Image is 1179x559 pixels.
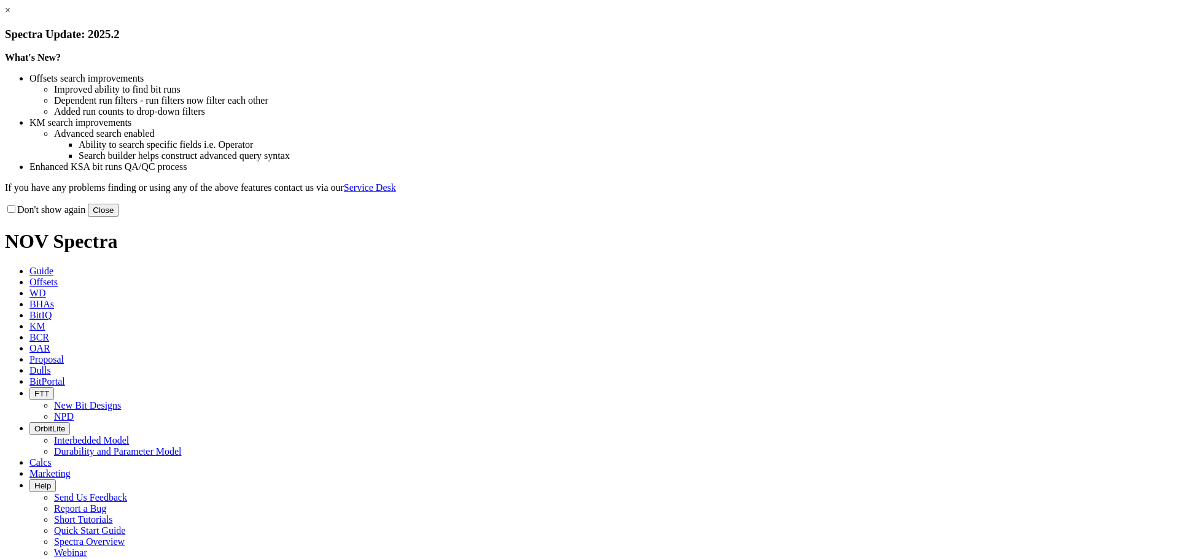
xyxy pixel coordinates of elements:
[5,28,1174,41] h3: Spectra Update: 2025.2
[29,332,49,342] span: BCR
[54,547,87,558] a: Webinar
[5,182,1174,193] p: If you have any problems finding or using any of the above features contact us via our
[29,310,52,320] span: BitIQ
[34,481,51,490] span: Help
[7,205,15,213] input: Don't show again
[29,288,46,298] span: WD
[29,354,64,364] span: Proposal
[5,52,61,63] strong: What's New?
[88,204,119,217] button: Close
[34,389,49,398] span: FTT
[29,277,58,287] span: Offsets
[29,457,52,468] span: Calcs
[29,468,71,479] span: Marketing
[29,343,50,353] span: OAR
[79,139,1174,150] li: Ability to search specific fields i.e. Operator
[54,492,127,503] a: Send Us Feedback
[29,365,51,376] span: Dulls
[79,150,1174,161] li: Search builder helps construct advanced query syntax
[54,435,129,445] a: Interbedded Model
[54,128,1174,139] li: Advanced search enabled
[5,204,85,215] label: Don't show again
[34,424,65,433] span: OrbitLite
[54,514,113,525] a: Short Tutorials
[54,106,1174,117] li: Added run counts to drop-down filters
[29,266,53,276] span: Guide
[54,525,125,536] a: Quick Start Guide
[54,411,74,422] a: NPD
[54,503,106,514] a: Report a Bug
[5,5,10,15] a: ×
[54,536,125,547] a: Spectra Overview
[29,299,54,309] span: BHAs
[54,400,121,411] a: New Bit Designs
[29,73,1174,84] li: Offsets search improvements
[54,95,1174,106] li: Dependent run filters - run filters now filter each other
[29,117,1174,128] li: KM search improvements
[29,376,65,387] span: BitPortal
[29,321,45,331] span: KM
[54,84,1174,95] li: Improved ability to find bit runs
[54,446,182,457] a: Durability and Parameter Model
[5,230,1174,253] h1: NOV Spectra
[344,182,396,193] a: Service Desk
[29,161,1174,172] li: Enhanced KSA bit runs QA/QC process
